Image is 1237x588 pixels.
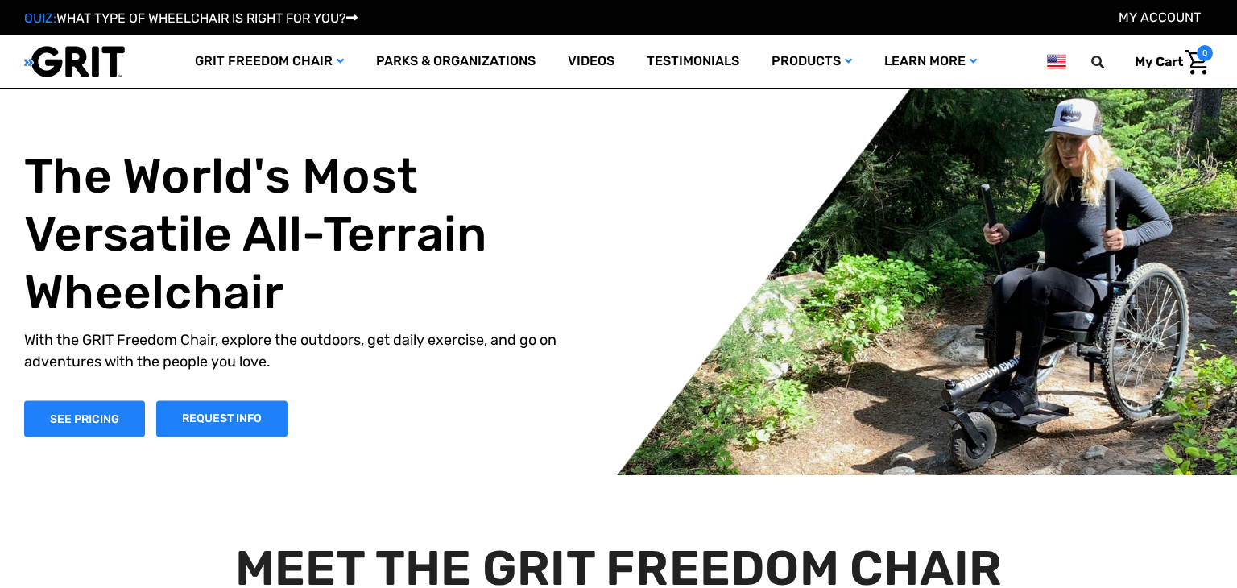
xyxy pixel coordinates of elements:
a: Shop Now [24,400,145,437]
a: Testimonials [631,35,755,88]
h1: The World's Most Versatile All-Terrain Wheelchair [24,147,593,321]
a: Parks & Organizations [360,35,552,88]
a: Products [755,35,868,88]
span: 0 [1197,45,1213,61]
input: Search [1098,45,1123,79]
a: Learn More [868,35,993,88]
img: us.png [1047,52,1066,72]
span: My Cart [1135,54,1183,69]
a: Cart with 0 items [1123,45,1213,79]
img: GRIT All-Terrain Wheelchair and Mobility Equipment [24,45,125,78]
a: Slide number 1, Request Information [156,400,288,437]
a: QUIZ:WHAT TYPE OF WHEELCHAIR IS RIGHT FOR YOU? [24,10,358,26]
img: Cart [1185,50,1209,75]
a: Account [1119,10,1201,25]
span: QUIZ: [24,10,56,26]
p: With the GRIT Freedom Chair, explore the outdoors, get daily exercise, and go on adventures with ... [24,329,593,373]
a: GRIT Freedom Chair [179,35,360,88]
a: Videos [552,35,631,88]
